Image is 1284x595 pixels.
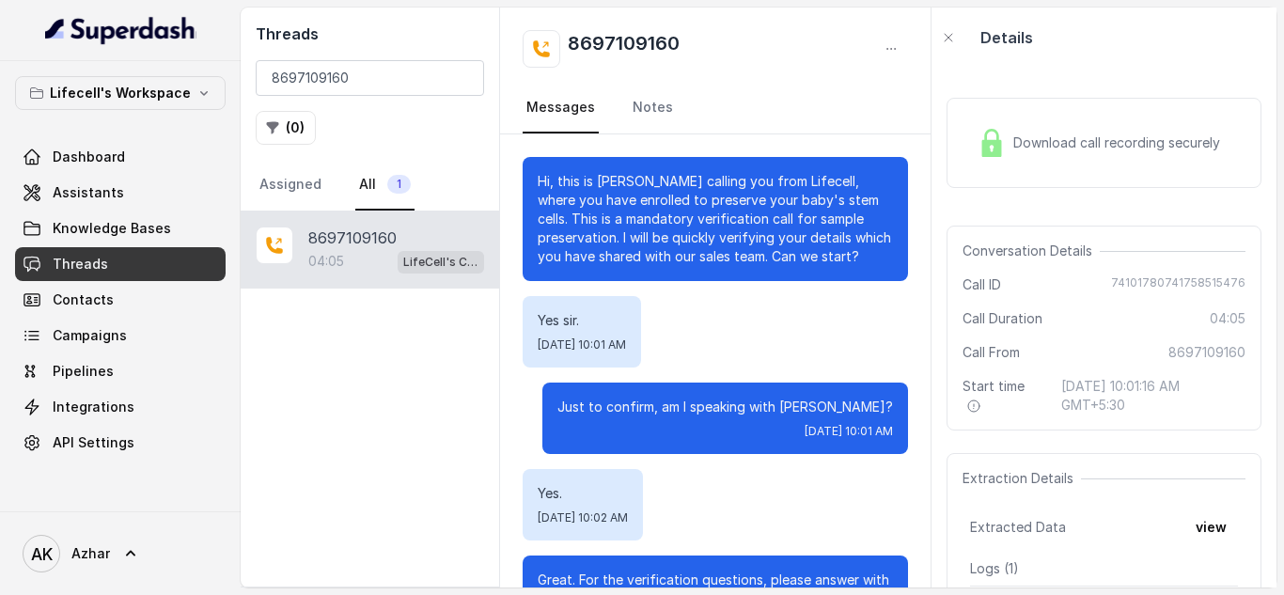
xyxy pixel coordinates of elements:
[53,290,114,309] span: Contacts
[538,172,893,266] p: Hi, this is [PERSON_NAME] calling you from Lifecell, where you have enrolled to preserve your bab...
[256,111,316,145] button: (0)
[15,76,226,110] button: Lifecell's Workspace
[31,544,53,564] text: AK
[1168,343,1245,362] span: 8697109160
[538,337,626,352] span: [DATE] 10:01 AM
[1013,133,1228,152] span: Download call recording securely
[53,362,114,381] span: Pipelines
[71,544,110,563] span: Azhar
[256,60,484,96] input: Search by Call ID or Phone Number
[15,140,226,174] a: Dashboard
[538,484,628,503] p: Yes.
[557,398,893,416] p: Just to confirm, am I speaking with [PERSON_NAME]?
[15,426,226,460] a: API Settings
[538,510,628,525] span: [DATE] 10:02 AM
[963,275,1001,294] span: Call ID
[53,219,171,238] span: Knowledge Bases
[963,377,1046,415] span: Start time
[53,255,108,274] span: Threads
[387,175,411,194] span: 1
[45,15,196,45] img: light.svg
[53,148,125,166] span: Dashboard
[963,469,1081,488] span: Extraction Details
[53,326,127,345] span: Campaigns
[15,527,226,580] a: Azhar
[256,160,484,211] nav: Tabs
[1210,309,1245,328] span: 04:05
[53,183,124,202] span: Assistants
[256,23,484,45] h2: Threads
[15,247,226,281] a: Threads
[15,176,226,210] a: Assistants
[970,559,1238,578] p: Logs ( 1 )
[970,518,1066,537] span: Extracted Data
[53,433,134,452] span: API Settings
[1111,275,1245,294] span: 74101780741758515476
[308,227,397,249] p: 8697109160
[963,242,1100,260] span: Conversation Details
[15,319,226,352] a: Campaigns
[403,253,478,272] p: LifeCell's Call Assistant
[15,283,226,317] a: Contacts
[980,26,1033,49] p: Details
[538,311,626,330] p: Yes sir.
[963,343,1020,362] span: Call From
[963,309,1042,328] span: Call Duration
[15,354,226,388] a: Pipelines
[568,30,680,68] h2: 8697109160
[308,252,344,271] p: 04:05
[15,390,226,424] a: Integrations
[523,83,908,133] nav: Tabs
[15,211,226,245] a: Knowledge Bases
[53,398,134,416] span: Integrations
[629,83,677,133] a: Notes
[50,82,191,104] p: Lifecell's Workspace
[256,160,325,211] a: Assigned
[805,424,893,439] span: [DATE] 10:01 AM
[978,129,1006,157] img: Lock Icon
[1184,510,1238,544] button: view
[355,160,415,211] a: All1
[523,83,599,133] a: Messages
[1061,377,1245,415] span: [DATE] 10:01:16 AM GMT+5:30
